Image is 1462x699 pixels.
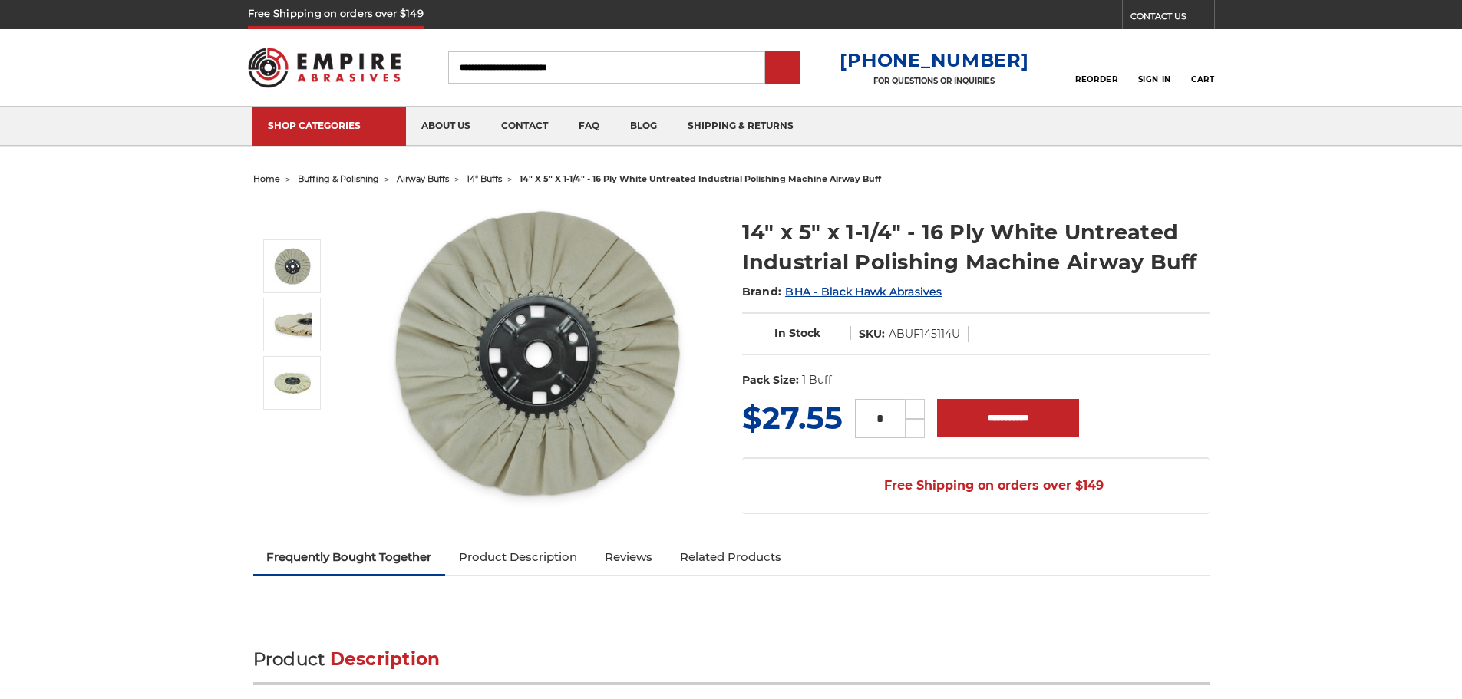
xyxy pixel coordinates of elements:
img: 14 inch untreated white airway buffing wheel [273,247,312,285]
a: BHA - Black Hawk Abrasives [785,285,942,298]
img: 14 inch untreated white polishing machine airway buffing wheel [273,364,312,402]
a: faq [563,107,615,146]
p: FOR QUESTIONS OR INQUIRIES [840,76,1028,86]
div: SHOP CATEGORIES [268,120,391,131]
a: Related Products [666,540,795,574]
dt: SKU: [859,326,885,342]
a: buffing & polishing [298,173,379,184]
img: Empire Abrasives [248,38,401,97]
a: airway buffs [397,173,449,184]
span: In Stock [774,326,820,340]
img: 14 inch untreated white airway buffing wheel [384,201,691,508]
span: Product [253,648,325,670]
span: Sign In [1138,74,1171,84]
span: Description [330,648,441,670]
a: shipping & returns [672,107,809,146]
a: about us [406,107,486,146]
span: Reorder [1075,74,1117,84]
dd: 1 Buff [802,372,832,388]
dd: ABUF145114U [889,326,960,342]
a: contact [486,107,563,146]
a: CONTACT US [1130,8,1214,29]
img: 14" x 5" x 1-1/4" - 16 Ply White Untreated Industrial Polishing Machine Airway Buff [273,305,312,344]
a: Product Description [445,540,591,574]
span: Free Shipping on orders over $149 [847,470,1104,501]
a: Reviews [591,540,666,574]
a: home [253,173,280,184]
span: 14" x 5" x 1-1/4" - 16 ply white untreated industrial polishing machine airway buff [520,173,881,184]
a: [PHONE_NUMBER] [840,49,1028,71]
span: $27.55 [742,399,843,437]
span: Cart [1191,74,1214,84]
a: Frequently Bought Together [253,540,446,574]
h1: 14" x 5" x 1-1/4" - 16 Ply White Untreated Industrial Polishing Machine Airway Buff [742,217,1210,277]
a: blog [615,107,672,146]
a: Reorder [1075,51,1117,84]
a: 14" buffs [467,173,502,184]
a: Cart [1191,51,1214,84]
span: Brand: [742,285,782,298]
dt: Pack Size: [742,372,799,388]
